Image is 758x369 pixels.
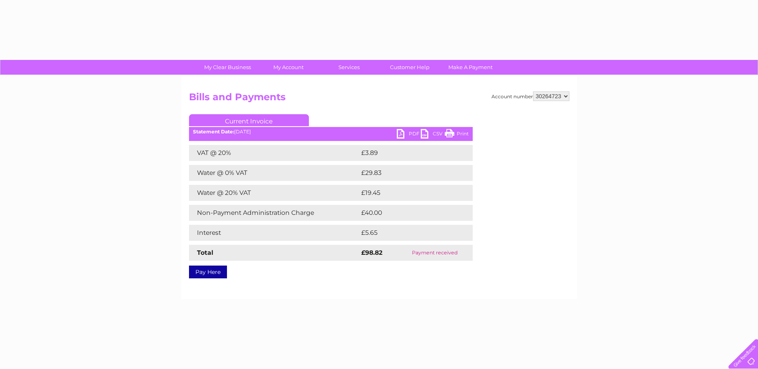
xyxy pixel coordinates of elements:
td: £19.45 [359,185,456,201]
a: Services [316,60,382,75]
td: £5.65 [359,225,454,241]
a: My Clear Business [195,60,261,75]
a: My Account [255,60,321,75]
a: Customer Help [377,60,443,75]
a: PDF [397,129,421,141]
td: Non-Payment Administration Charge [189,205,359,221]
div: [DATE] [189,129,473,135]
a: Print [445,129,469,141]
td: £40.00 [359,205,457,221]
td: Interest [189,225,359,241]
td: VAT @ 20% [189,145,359,161]
div: Account number [491,91,569,101]
td: Water @ 0% VAT [189,165,359,181]
a: CSV [421,129,445,141]
td: Payment received [397,245,472,261]
td: £3.89 [359,145,454,161]
strong: Total [197,249,213,256]
a: Pay Here [189,266,227,278]
td: £29.83 [359,165,457,181]
td: Water @ 20% VAT [189,185,359,201]
b: Statement Date: [193,129,234,135]
strong: £98.82 [361,249,382,256]
a: Current Invoice [189,114,309,126]
h2: Bills and Payments [189,91,569,107]
a: Make A Payment [438,60,503,75]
